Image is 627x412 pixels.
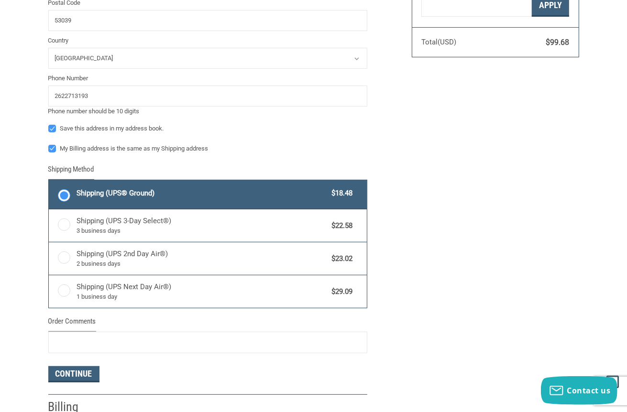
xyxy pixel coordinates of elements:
[77,216,327,236] span: Shipping (UPS 3-Day Select®)
[48,107,367,116] div: Phone number should be 10 digits
[48,316,96,332] legend: Order Comments
[567,385,611,396] span: Contact us
[541,376,617,405] button: Contact us
[77,188,327,199] span: Shipping (UPS® Ground)
[327,286,353,297] span: $29.09
[48,74,367,83] label: Phone Number
[77,249,327,269] span: Shipping (UPS 2nd Day Air®)
[77,292,327,302] span: 1 business day
[48,125,367,132] label: Save this address in my address book.
[48,145,367,152] label: My Billing address is the same as my Shipping address
[546,38,569,47] span: $99.68
[77,226,327,236] span: 3 business days
[48,164,94,180] legend: Shipping Method
[327,253,353,264] span: $23.02
[327,188,353,199] span: $18.48
[327,220,353,231] span: $22.58
[48,366,99,382] button: Continue
[77,259,327,269] span: 2 business days
[421,38,456,46] span: Total (USD)
[77,282,327,302] span: Shipping (UPS Next Day Air®)
[48,36,367,45] label: Country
